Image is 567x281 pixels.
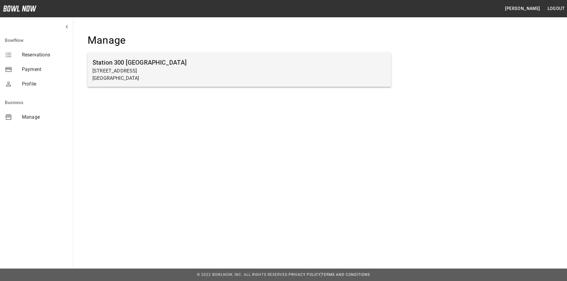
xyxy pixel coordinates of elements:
[503,3,542,14] button: [PERSON_NAME]
[22,51,68,59] span: Reservations
[197,273,289,277] span: © 2022 BowlNow, Inc. All Rights Reserved.
[545,3,567,14] button: Logout
[92,67,386,75] p: [STREET_ADDRESS]
[92,58,386,67] h6: Station 300 [GEOGRAPHIC_DATA]
[88,34,391,47] h4: Manage
[322,273,370,277] a: Terms and Conditions
[22,80,68,88] span: Profile
[22,66,68,73] span: Payment
[289,273,321,277] a: Privacy Policy
[3,5,36,12] img: logo
[92,75,386,82] p: [GEOGRAPHIC_DATA]
[22,113,68,121] span: Manage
